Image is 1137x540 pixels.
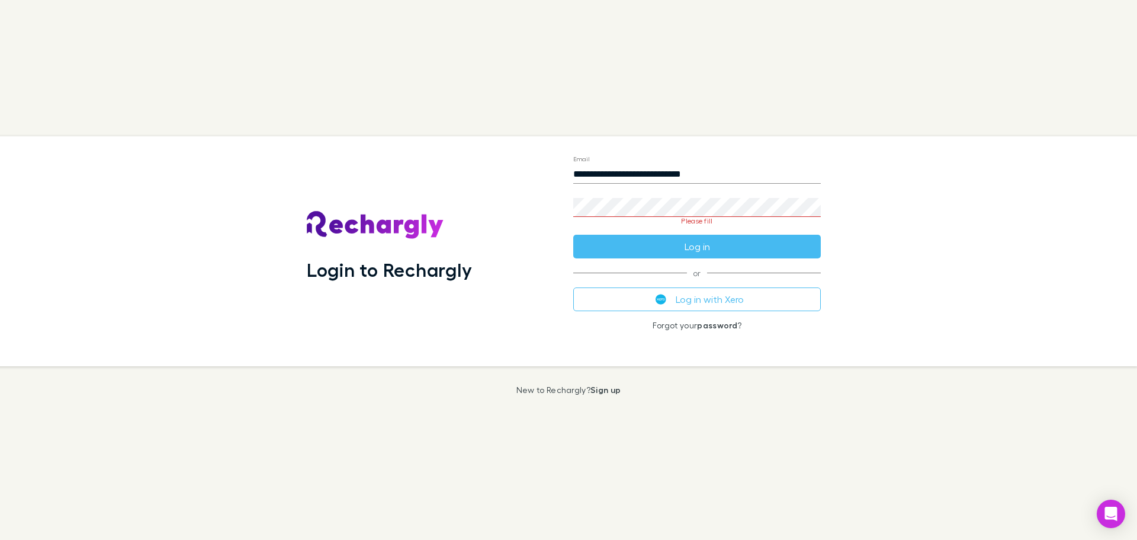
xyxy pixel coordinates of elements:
[573,235,821,258] button: Log in
[516,385,621,395] p: New to Rechargly?
[590,385,621,395] a: Sign up
[573,154,589,163] label: Email
[1097,500,1125,528] div: Open Intercom Messenger
[573,217,821,225] p: Please fill
[573,321,821,330] p: Forgot your ?
[656,294,666,305] img: Xero's logo
[573,273,821,273] span: or
[573,287,821,311] button: Log in with Xero
[697,320,737,330] a: password
[307,258,472,281] h1: Login to Rechargly
[307,211,444,239] img: Rechargly's Logo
